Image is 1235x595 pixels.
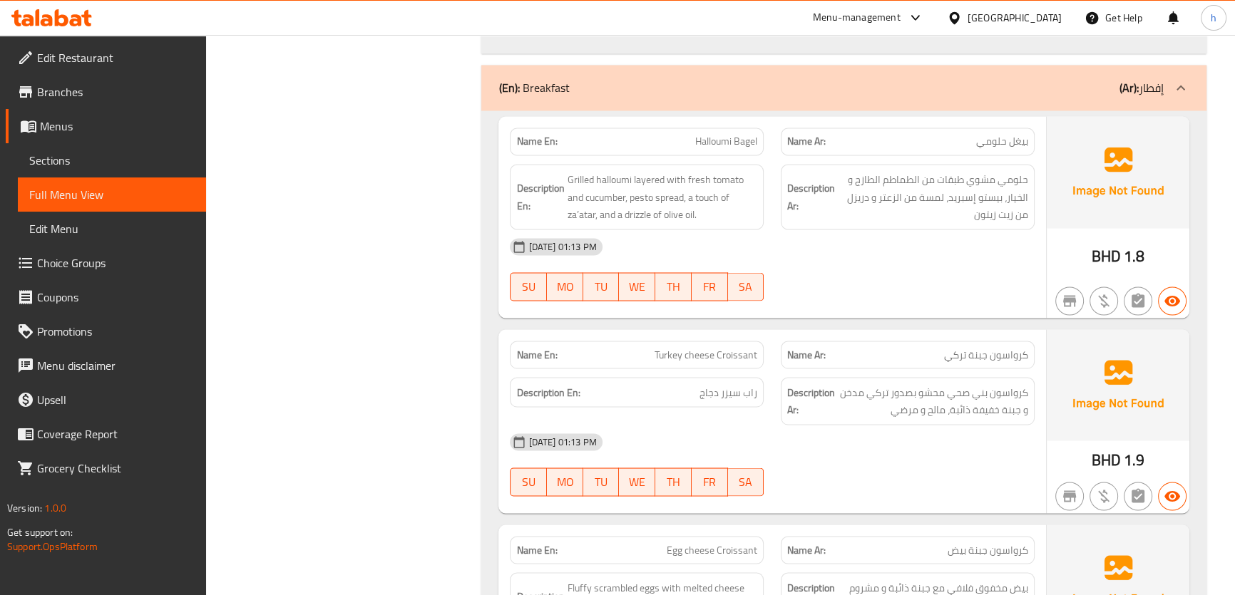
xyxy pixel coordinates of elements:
span: حلومي مشوي طبقات من الطماطم الطازج و الخيار، بيستو إسبريد، لمسة من الزعتر و دريزل من زيت زيتون [838,170,1028,223]
button: SU [510,467,547,496]
span: 1.8 [1124,242,1144,269]
a: Full Menu View [18,177,206,212]
button: WE [619,467,655,496]
button: TU [583,467,620,496]
span: SA [734,471,759,492]
span: Halloumi Bagel [695,134,757,149]
a: Choice Groups [6,246,206,280]
strong: Name En: [516,542,557,557]
button: MO [547,467,583,496]
span: SU [516,471,541,492]
span: WE [625,471,650,492]
span: Upsell [37,391,195,408]
span: بيغل حلومي [976,134,1028,149]
span: Sections [29,152,195,169]
span: Version: [7,499,42,517]
button: SA [728,467,764,496]
button: Not has choices [1124,482,1152,510]
a: Grocery Checklist [6,451,206,485]
span: Turkey cheese Croissant [655,347,757,362]
button: TU [583,272,620,301]
strong: Name En: [516,134,557,149]
div: Menu-management [813,9,901,26]
a: Promotions [6,314,206,348]
span: Edit Restaurant [37,49,195,66]
button: MO [547,272,583,301]
span: SU [516,276,541,296]
img: Ae5nvW7+0k+MAAAAAElFTkSuQmCC [1047,329,1189,440]
span: راب سيزر دجاج [700,383,757,401]
button: WE [619,272,655,301]
button: Available [1158,482,1187,510]
span: FR [697,276,722,296]
b: (Ar): [1119,77,1139,98]
strong: Name Ar: [787,347,826,362]
span: MO [553,276,578,296]
button: FR [692,467,728,496]
span: [DATE] 01:13 PM [523,239,602,253]
p: Breakfast [498,79,569,96]
span: Menu disclaimer [37,357,195,374]
button: Not branch specific item [1055,482,1084,510]
span: Choice Groups [37,254,195,271]
span: Grilled halloumi layered with fresh tomato and cucumber, pesto spread, a touch of za’atar, and a ... [567,170,757,223]
strong: Name Ar: [787,542,826,557]
div: (En): Breakfast(Ar):إفطار [481,65,1206,110]
a: Edit Restaurant [6,41,206,75]
a: Upsell [6,383,206,417]
button: Not branch specific item [1055,286,1084,315]
span: TH [661,276,686,296]
span: TU [589,471,614,492]
a: Coupons [6,280,206,314]
button: Purchased item [1090,482,1118,510]
span: Promotions [37,323,195,340]
span: FR [697,471,722,492]
span: Branches [37,83,195,100]
span: [DATE] 01:13 PM [523,435,602,448]
span: كرواسون جبنة تركي [944,347,1028,362]
span: Menus [40,118,195,135]
span: 1.0.0 [44,499,66,517]
span: WE [625,276,650,296]
a: Support.OpsPlatform [7,537,98,556]
strong: Name Ar: [787,134,826,149]
span: BHD [1092,445,1121,473]
span: TU [589,276,614,296]
span: Coupons [37,289,195,306]
span: SA [734,276,759,296]
p: إفطار [1119,79,1164,96]
a: Sections [18,143,206,177]
span: TH [661,471,686,492]
span: Egg cheese Croissant [667,542,757,557]
button: TH [655,467,692,496]
strong: Description En: [516,179,564,214]
span: كرواسون بني صحي محشو بصدور تركي مدخن و جبنة خفيفة ذائبة، مالح و مرضي [838,383,1028,418]
button: SU [510,272,547,301]
a: Menus [6,109,206,143]
span: MO [553,471,578,492]
span: Full Menu View [29,186,195,203]
button: SA [728,272,764,301]
strong: Description Ar: [787,179,835,214]
a: Menu disclaimer [6,348,206,383]
b: (En): [498,77,519,98]
span: Grocery Checklist [37,460,195,477]
strong: Name En: [516,347,557,362]
img: Ae5nvW7+0k+MAAAAAElFTkSuQmCC [1047,116,1189,227]
button: TH [655,272,692,301]
span: h [1211,10,1216,26]
strong: Description Ar: [787,383,835,418]
a: Edit Menu [18,212,206,246]
strong: Description En: [516,383,580,401]
span: Get support on: [7,523,73,542]
span: كرواسون جبنة بيض [948,542,1028,557]
a: Coverage Report [6,417,206,451]
span: Edit Menu [29,220,195,237]
span: BHD [1092,242,1121,269]
a: Branches [6,75,206,109]
span: 1.9 [1124,445,1144,473]
div: [GEOGRAPHIC_DATA] [968,10,1062,26]
span: Coverage Report [37,425,195,443]
button: FR [692,272,728,301]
